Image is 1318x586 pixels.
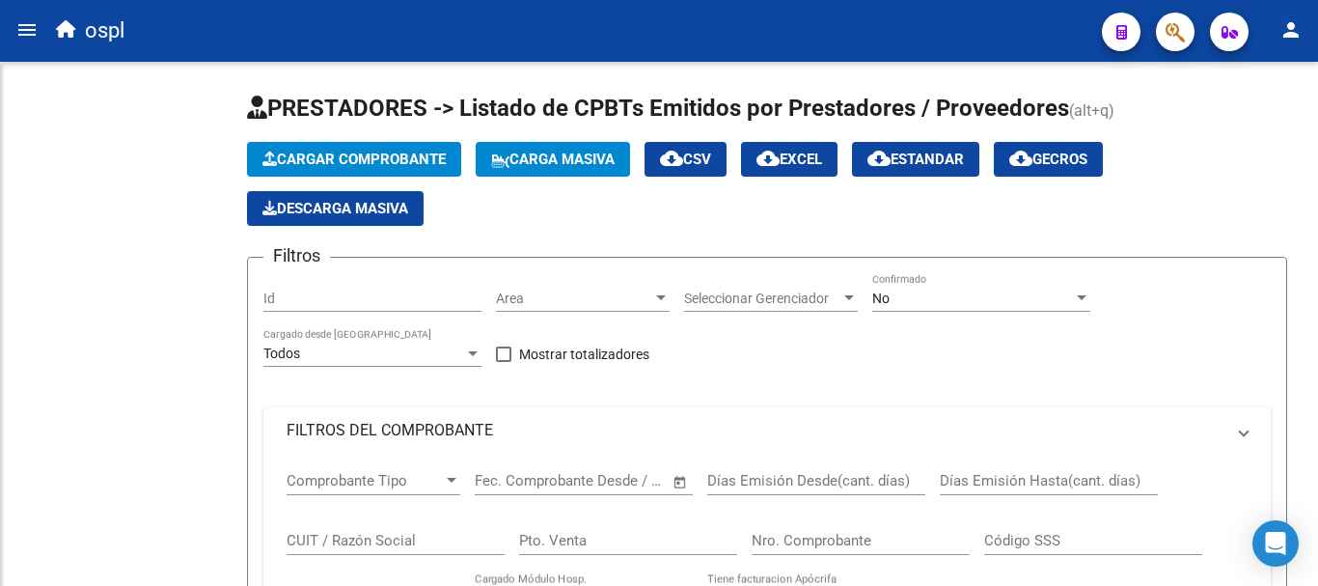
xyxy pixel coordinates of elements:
button: Cargar Comprobante [247,142,461,177]
span: Todos [263,346,300,361]
input: Fecha inicio [475,472,553,489]
span: PRESTADORES -> Listado de CPBTs Emitidos por Prestadores / Proveedores [247,95,1069,122]
button: EXCEL [741,142,837,177]
span: Gecros [1009,151,1087,168]
app-download-masive: Descarga masiva de comprobantes (adjuntos) [247,191,424,226]
mat-expansion-panel-header: FILTROS DEL COMPROBANTE [263,407,1271,454]
span: Estandar [867,151,964,168]
button: CSV [645,142,727,177]
button: Estandar [852,142,979,177]
h3: Filtros [263,242,330,269]
span: No [872,291,890,306]
mat-icon: cloud_download [1009,147,1032,170]
div: Open Intercom Messenger [1252,520,1299,567]
span: Descarga Masiva [262,200,408,217]
span: ospl [85,10,124,52]
button: Descarga Masiva [247,191,424,226]
span: CSV [660,151,711,168]
span: Area [496,291,652,307]
span: Cargar Comprobante [262,151,446,168]
button: Open calendar [670,471,692,493]
mat-panel-title: FILTROS DEL COMPROBANTE [287,420,1224,441]
mat-icon: cloud_download [660,147,683,170]
mat-icon: cloud_download [867,147,891,170]
span: Seleccionar Gerenciador [684,291,840,307]
span: Comprobante Tipo [287,472,443,489]
input: Fecha fin [570,472,664,489]
span: Carga Masiva [491,151,615,168]
button: Gecros [994,142,1103,177]
button: Carga Masiva [476,142,630,177]
span: EXCEL [756,151,822,168]
mat-icon: menu [15,18,39,42]
mat-icon: person [1279,18,1303,42]
mat-icon: cloud_download [756,147,780,170]
span: Mostrar totalizadores [519,343,649,366]
span: (alt+q) [1069,101,1114,120]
